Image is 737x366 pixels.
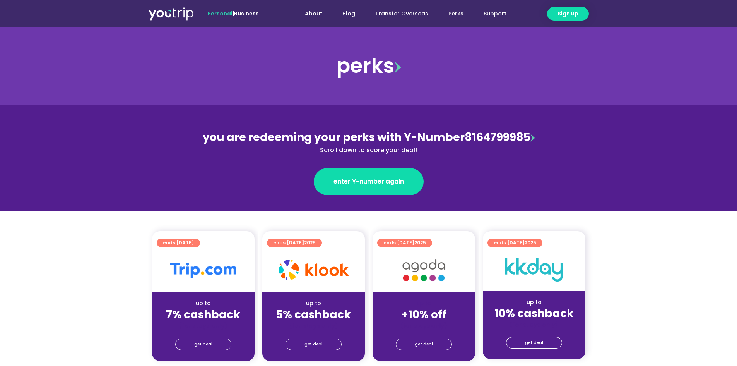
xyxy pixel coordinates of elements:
[280,7,516,21] nav: Menu
[489,298,579,306] div: up to
[547,7,589,21] a: Sign up
[333,177,404,186] span: enter Y-number again
[203,130,465,145] span: you are redeeming your perks with Y-Number
[414,239,426,246] span: 2025
[494,306,574,321] strong: 10% cashback
[207,10,233,17] span: Personal
[158,322,248,330] div: (for stays only)
[377,239,432,247] a: ends [DATE]2025
[487,239,542,247] a: ends [DATE]2025
[379,322,469,330] div: (for stays only)
[201,146,537,155] div: Scroll down to score your deal!
[506,337,562,349] a: get deal
[295,7,332,21] a: About
[207,10,259,17] span: |
[166,307,240,322] strong: 7% cashback
[304,239,316,246] span: 2025
[175,339,231,350] a: get deal
[474,7,516,21] a: Support
[557,10,578,18] span: Sign up
[314,168,424,195] a: enter Y-number again
[267,239,322,247] a: ends [DATE]2025
[415,339,433,350] span: get deal
[276,307,351,322] strong: 5% cashback
[286,339,342,350] a: get deal
[157,239,200,247] a: ends [DATE]
[234,10,259,17] a: Business
[201,129,537,155] div: 8164799985
[396,339,452,350] a: get deal
[383,239,426,247] span: ends [DATE]
[163,239,194,247] span: ends [DATE]
[489,321,579,329] div: (for stays only)
[401,307,446,322] strong: +10% off
[365,7,438,21] a: Transfer Overseas
[525,239,536,246] span: 2025
[438,7,474,21] a: Perks
[417,299,431,307] span: up to
[332,7,365,21] a: Blog
[268,322,359,330] div: (for stays only)
[304,339,323,350] span: get deal
[268,299,359,308] div: up to
[194,339,212,350] span: get deal
[158,299,248,308] div: up to
[273,239,316,247] span: ends [DATE]
[525,337,543,348] span: get deal
[494,239,536,247] span: ends [DATE]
